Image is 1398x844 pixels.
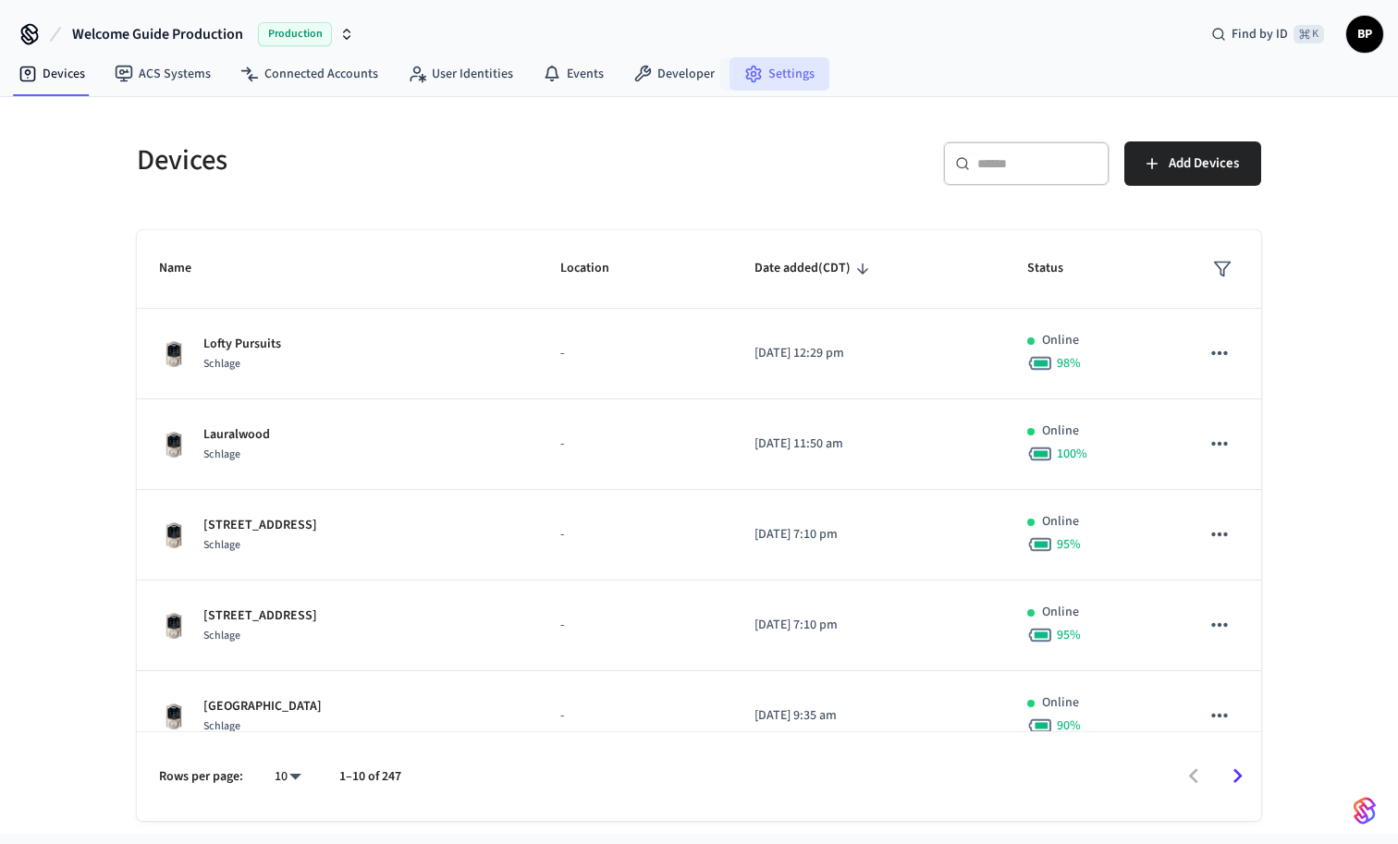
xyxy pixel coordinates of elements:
[203,425,270,445] p: Lauralwood
[560,434,710,454] p: -
[754,706,983,726] p: [DATE] 9:35 am
[265,764,310,790] div: 10
[159,430,189,459] img: Schlage Sense Smart Deadbolt with Camelot Trim, Front
[560,344,710,363] p: -
[339,767,401,787] p: 1–10 of 247
[1042,512,1079,532] p: Online
[1057,535,1081,554] span: 95 %
[159,254,215,283] span: Name
[1027,254,1087,283] span: Status
[72,23,243,45] span: Welcome Guide Production
[1057,445,1087,463] span: 100 %
[203,697,322,716] p: [GEOGRAPHIC_DATA]
[203,718,240,734] span: Schlage
[1042,603,1079,622] p: Online
[560,254,633,283] span: Location
[1042,693,1079,713] p: Online
[1232,25,1288,43] span: Find by ID
[100,57,226,91] a: ACS Systems
[203,356,240,372] span: Schlage
[754,344,983,363] p: [DATE] 12:29 pm
[754,616,983,635] p: [DATE] 7:10 pm
[159,767,243,787] p: Rows per page:
[203,628,240,643] span: Schlage
[754,254,875,283] span: Date added(CDT)
[754,525,983,544] p: [DATE] 7:10 pm
[159,702,189,731] img: Schlage Sense Smart Deadbolt with Camelot Trim, Front
[528,57,619,91] a: Events
[1354,796,1376,826] img: SeamLogoGradient.69752ec5.svg
[159,520,189,550] img: Schlage Sense Smart Deadbolt with Camelot Trim, Front
[619,57,730,91] a: Developer
[159,611,189,641] img: Schlage Sense Smart Deadbolt with Camelot Trim, Front
[1057,716,1081,735] span: 90 %
[560,706,710,726] p: -
[560,616,710,635] p: -
[754,434,983,454] p: [DATE] 11:50 am
[1057,354,1081,373] span: 98 %
[1348,18,1381,51] span: BP
[4,57,100,91] a: Devices
[203,516,317,535] p: [STREET_ADDRESS]
[1346,16,1383,53] button: BP
[1169,152,1239,176] span: Add Devices
[1216,754,1259,798] button: Go to next page
[258,22,332,46] span: Production
[1042,331,1079,350] p: Online
[203,446,240,462] span: Schlage
[1294,25,1324,43] span: ⌘ K
[560,525,710,544] p: -
[203,537,240,553] span: Schlage
[730,57,829,91] a: Settings
[137,141,688,179] h5: Devices
[226,57,393,91] a: Connected Accounts
[1057,626,1081,644] span: 95 %
[203,606,317,626] p: [STREET_ADDRESS]
[393,57,528,91] a: User Identities
[159,339,189,369] img: Schlage Sense Smart Deadbolt with Camelot Trim, Front
[203,335,281,354] p: Lofty Pursuits
[1196,18,1339,51] div: Find by ID⌘ K
[1124,141,1261,186] button: Add Devices
[1042,422,1079,441] p: Online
